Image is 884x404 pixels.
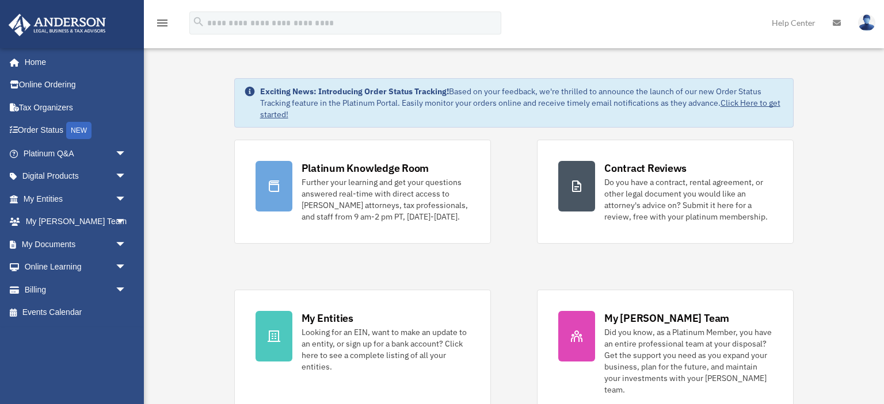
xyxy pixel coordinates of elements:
[8,210,144,233] a: My [PERSON_NAME] Teamarrow_drop_down
[604,176,772,222] div: Do you have a contract, rental agreement, or other legal document you would like an attorney's ad...
[8,119,144,143] a: Order StatusNEW
[604,311,729,325] div: My [PERSON_NAME] Team
[234,140,491,244] a: Platinum Knowledge Room Further your learning and get your questions answered real-time with dire...
[115,233,138,256] span: arrow_drop_down
[8,187,144,210] a: My Entitiesarrow_drop_down
[858,14,875,31] img: User Pic
[260,98,780,120] a: Click Here to get started!
[155,20,169,30] a: menu
[302,311,353,325] div: My Entities
[8,74,144,97] a: Online Ordering
[604,161,687,175] div: Contract Reviews
[8,51,138,74] a: Home
[115,210,138,234] span: arrow_drop_down
[8,142,144,165] a: Platinum Q&Aarrow_drop_down
[302,161,429,175] div: Platinum Knowledge Room
[260,86,784,120] div: Based on your feedback, we're thrilled to announce the launch of our new Order Status Tracking fe...
[8,301,144,324] a: Events Calendar
[115,142,138,166] span: arrow_drop_down
[537,140,794,244] a: Contract Reviews Do you have a contract, rental agreement, or other legal document you would like...
[8,233,144,256] a: My Documentsarrow_drop_down
[8,165,144,188] a: Digital Productsarrow_drop_down
[302,176,470,222] div: Further your learning and get your questions answered real-time with direct access to [PERSON_NAM...
[115,187,138,211] span: arrow_drop_down
[8,96,144,119] a: Tax Organizers
[115,278,138,302] span: arrow_drop_down
[8,256,144,279] a: Online Learningarrow_drop_down
[192,16,205,28] i: search
[115,256,138,279] span: arrow_drop_down
[155,16,169,30] i: menu
[5,14,109,36] img: Anderson Advisors Platinum Portal
[302,326,470,372] div: Looking for an EIN, want to make an update to an entity, or sign up for a bank account? Click her...
[66,122,92,139] div: NEW
[604,326,772,395] div: Did you know, as a Platinum Member, you have an entire professional team at your disposal? Get th...
[8,278,144,301] a: Billingarrow_drop_down
[260,86,449,97] strong: Exciting News: Introducing Order Status Tracking!
[115,165,138,188] span: arrow_drop_down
